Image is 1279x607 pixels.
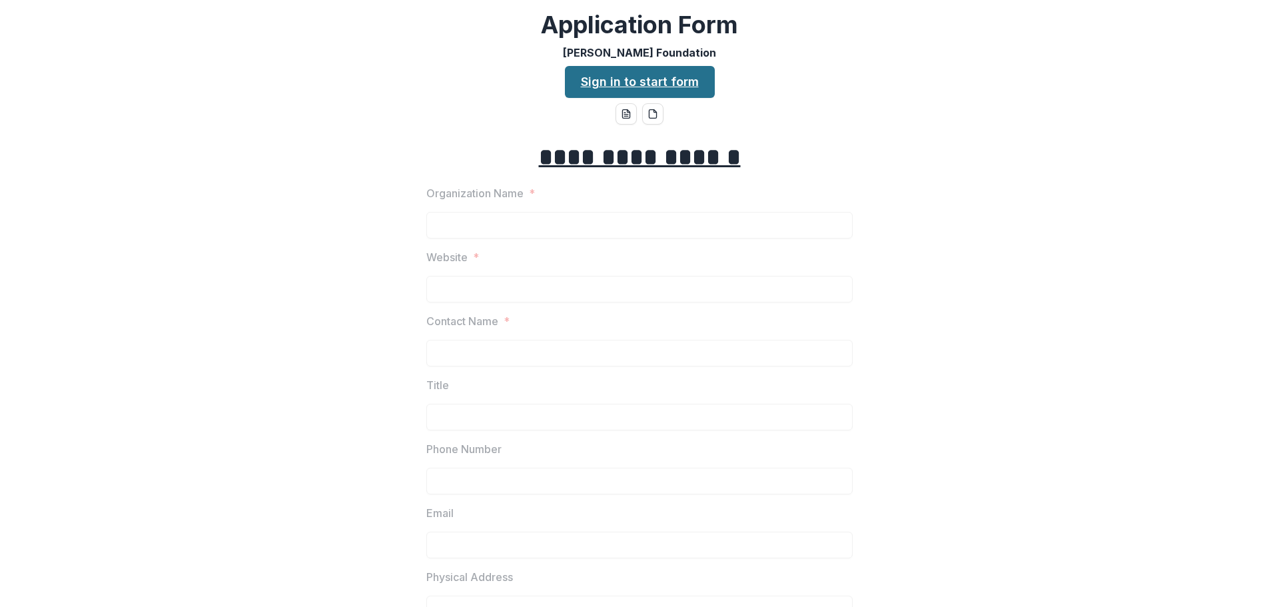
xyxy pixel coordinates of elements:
h2: Application Form [541,11,738,39]
p: Organization Name [426,185,524,201]
button: pdf-download [642,103,663,125]
p: [PERSON_NAME] Foundation [563,45,716,61]
p: Physical Address [426,569,513,585]
p: Phone Number [426,441,502,457]
button: word-download [616,103,637,125]
p: Title [426,377,449,393]
p: Contact Name [426,313,498,329]
p: Website [426,249,468,265]
a: Sign in to start form [565,66,715,98]
p: Email [426,505,454,521]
